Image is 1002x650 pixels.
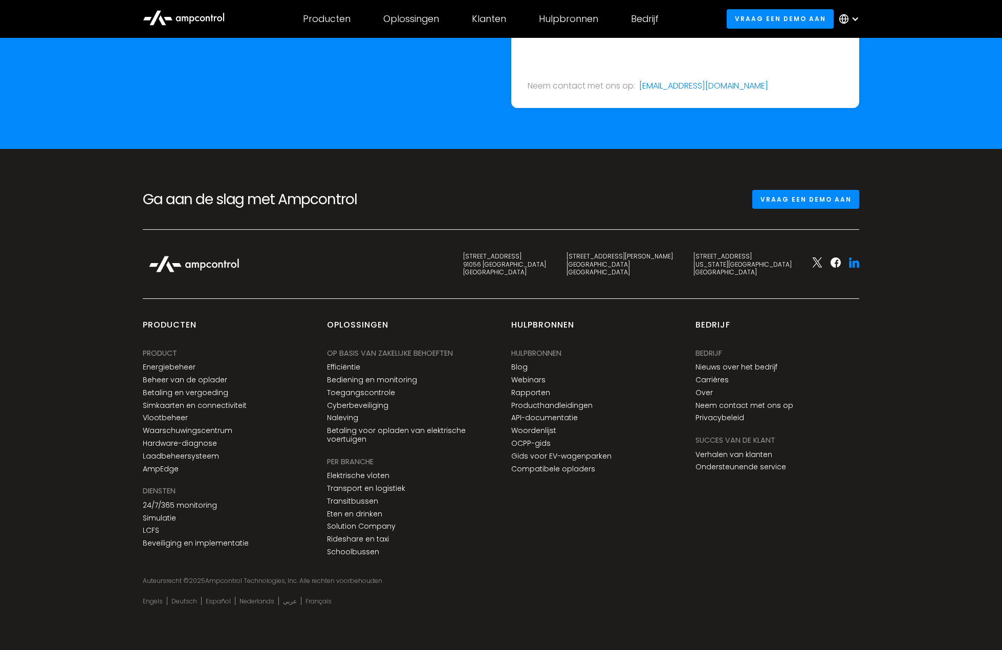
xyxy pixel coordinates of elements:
div: Hulpbronnen [511,348,561,359]
a: Over [695,388,713,397]
a: Energiebeheer [143,363,195,372]
a: Woordenlijst [511,426,556,435]
div: Hulpbronnen [511,319,574,339]
div: OP BASIS VAN ZAKELIJKE BEHOEFTEN [327,348,453,359]
a: Bediening en monitoring [327,376,417,384]
div: producten [143,319,197,339]
div: PRODUCT [143,348,177,359]
div: [STREET_ADDRESS] 91056 [GEOGRAPHIC_DATA] [GEOGRAPHIC_DATA] [463,252,546,276]
a: LCFS [143,526,159,535]
div: Neem contact met ons op: [528,80,635,92]
div: Bedrijf [631,13,659,25]
a: Simulatie [143,514,176,523]
a: Toegangscontrole [327,388,395,397]
a: Verhalen van klanten [695,450,772,459]
div: Bedrijf [695,348,722,359]
a: Simkaarten en connectiviteit [143,401,247,410]
div: Auteursrecht © Ampcontrol Technologies, Inc. Alle rechten voorbehouden [143,577,859,585]
a: Cyberbeveiliging [327,401,388,410]
a: Transitbussen [327,497,378,506]
a: Vlootbeheer [143,414,188,422]
div: Producten [303,13,351,25]
a: 24/7/365 monitoring [143,501,217,510]
a: Privacybeleid [695,414,744,422]
a: Betaling voor opladen van elektrische voertuigen [327,426,491,444]
a: Español [206,597,231,605]
a: Solution Company [327,522,396,531]
a: Schoolbussen [327,548,379,556]
a: Vraag een demo aan [752,190,859,209]
div: Hulpbronnen [539,13,598,25]
a: Vraag een demo aan [727,9,834,28]
a: Neem contact met ons op [695,401,793,410]
a: Français [306,597,332,605]
div: Oplossingen [383,13,439,25]
div: PER BRANCHE [327,456,374,467]
a: Webinars [511,376,546,384]
a: Engels [143,597,163,605]
div: Succes van de klant [695,435,775,446]
a: Carrières [695,376,729,384]
div: Klanten [472,13,506,25]
a: Ondersteunende service [695,463,786,471]
div: DIENSTEN [143,485,176,496]
a: Efficiëntie [327,363,360,372]
h2: Ga aan de slag met Ampcontrol [143,191,368,208]
a: Producthandleidingen [511,401,593,410]
a: Naleving [327,414,358,422]
a: Beheer van de oplader [143,376,227,384]
a: API-documentatie [511,414,578,422]
a: عربي [283,597,297,605]
a: Transport en logistiek [327,484,405,493]
div: [STREET_ADDRESS][PERSON_NAME] [GEOGRAPHIC_DATA] [GEOGRAPHIC_DATA] [567,252,673,276]
a: Compatibele opladers [511,465,595,473]
a: Waarschuwingscentrum [143,426,232,435]
a: Elektrische vloten [327,471,389,480]
a: Blog [511,363,528,372]
a: OCPP-gids [511,439,551,448]
a: Nederlands [239,597,274,605]
div: [STREET_ADDRESS] [US_STATE][GEOGRAPHIC_DATA] [GEOGRAPHIC_DATA] [693,252,792,276]
div: Oplossingen [327,319,388,339]
a: Laadbeheersysteem [143,452,219,461]
a: [EMAIL_ADDRESS][DOMAIN_NAME] [639,80,768,92]
div: Bedrijf [695,319,730,339]
a: Eten en drinken [327,510,382,518]
a: Gids voor EV-wagenparken [511,452,612,461]
a: Nieuws over het bedrijf [695,363,777,372]
a: Betaling en vergoeding [143,388,228,397]
a: Rideshare en taxi [327,535,389,544]
a: Hardware-diagnose [143,439,217,448]
a: AmpEdge [143,465,179,473]
span: 2025 [189,576,205,585]
a: Deutsch [171,597,197,605]
a: Rapporten [511,388,550,397]
img: Ampcontrol Logo [143,250,245,278]
a: Beveiliging en implementatie [143,539,249,548]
